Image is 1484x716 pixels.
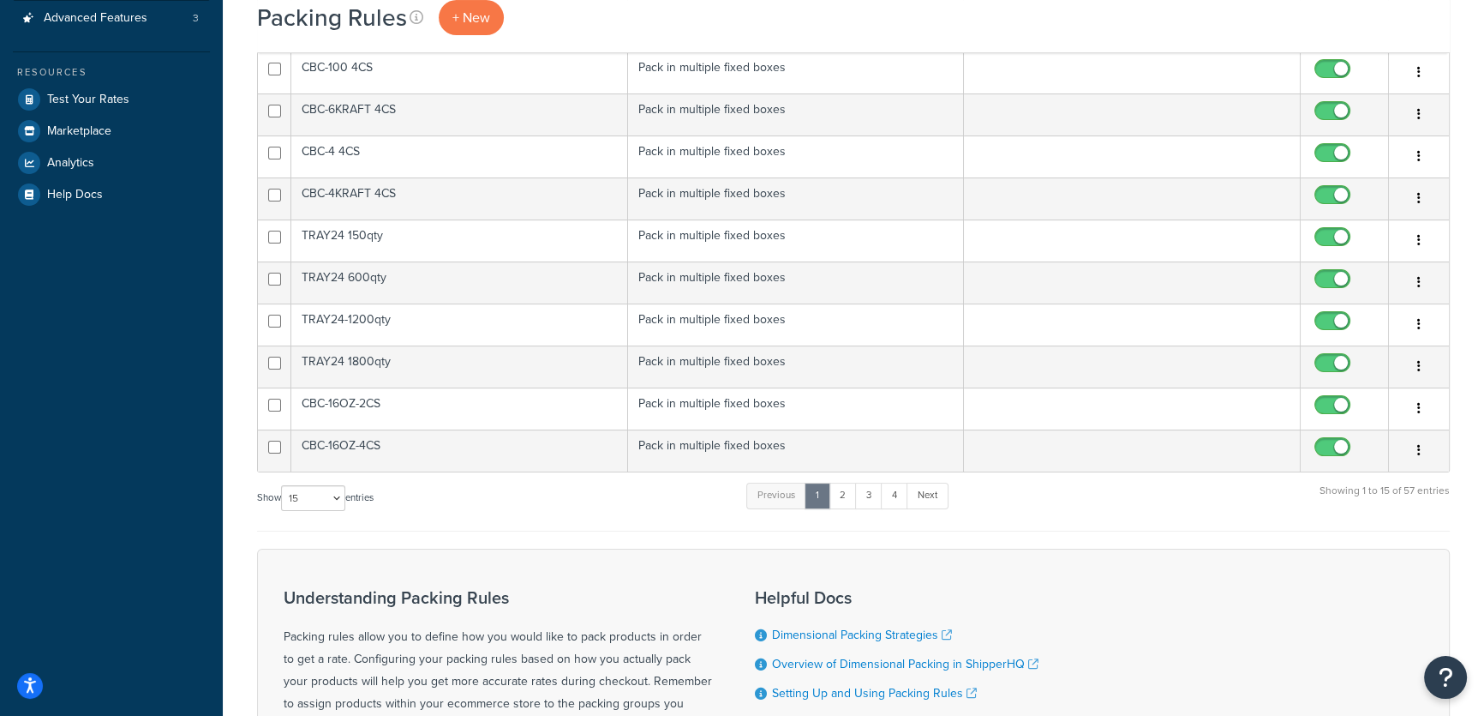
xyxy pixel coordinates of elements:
[193,11,199,26] span: 3
[1424,656,1467,699] button: Open Resource Center
[284,588,712,607] h3: Understanding Packing Rules
[628,262,965,304] td: Pack in multiple fixed boxes
[881,483,908,508] a: 4
[291,93,628,135] td: CBC-6KRAFT 4CS
[746,483,806,508] a: Previous
[628,346,965,388] td: Pack in multiple fixed boxes
[628,135,965,177] td: Pack in multiple fixed boxes
[47,124,111,139] span: Marketplace
[291,304,628,346] td: TRAY24-1200qty
[628,177,965,220] td: Pack in multiple fixed boxes
[44,11,147,26] span: Advanced Features
[13,84,210,115] a: Test Your Rates
[13,116,210,147] a: Marketplace
[291,388,628,430] td: CBC-16OZ-2CS
[829,483,857,508] a: 2
[291,135,628,177] td: CBC-4 4CS
[855,483,883,508] a: 3
[257,485,374,511] label: Show entries
[628,304,965,346] td: Pack in multiple fixed boxes
[291,430,628,472] td: CBC-16OZ-4CS
[628,51,965,93] td: Pack in multiple fixed boxes
[291,177,628,220] td: CBC-4KRAFT 4CS
[13,3,210,34] li: Advanced Features
[291,262,628,304] td: TRAY24 600qty
[628,93,965,135] td: Pack in multiple fixed boxes
[907,483,948,508] a: Next
[772,655,1038,673] a: Overview of Dimensional Packing in ShipperHQ
[13,3,210,34] a: Advanced Features 3
[772,684,977,702] a: Setting Up and Using Packing Rules
[47,156,94,171] span: Analytics
[628,388,965,430] td: Pack in multiple fixed boxes
[291,51,628,93] td: CBC-100 4CS
[772,626,952,644] a: Dimensional Packing Strategies
[13,147,210,178] a: Analytics
[281,485,345,511] select: Showentries
[452,8,490,27] span: + New
[628,430,965,472] td: Pack in multiple fixed boxes
[47,93,129,107] span: Test Your Rates
[1319,481,1450,518] div: Showing 1 to 15 of 57 entries
[13,179,210,210] a: Help Docs
[805,483,830,508] a: 1
[47,188,103,202] span: Help Docs
[755,588,1114,607] h3: Helpful Docs
[257,1,407,34] h1: Packing Rules
[13,65,210,80] div: Resources
[628,220,965,262] td: Pack in multiple fixed boxes
[291,346,628,388] td: TRAY24 1800qty
[291,220,628,262] td: TRAY24 150qty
